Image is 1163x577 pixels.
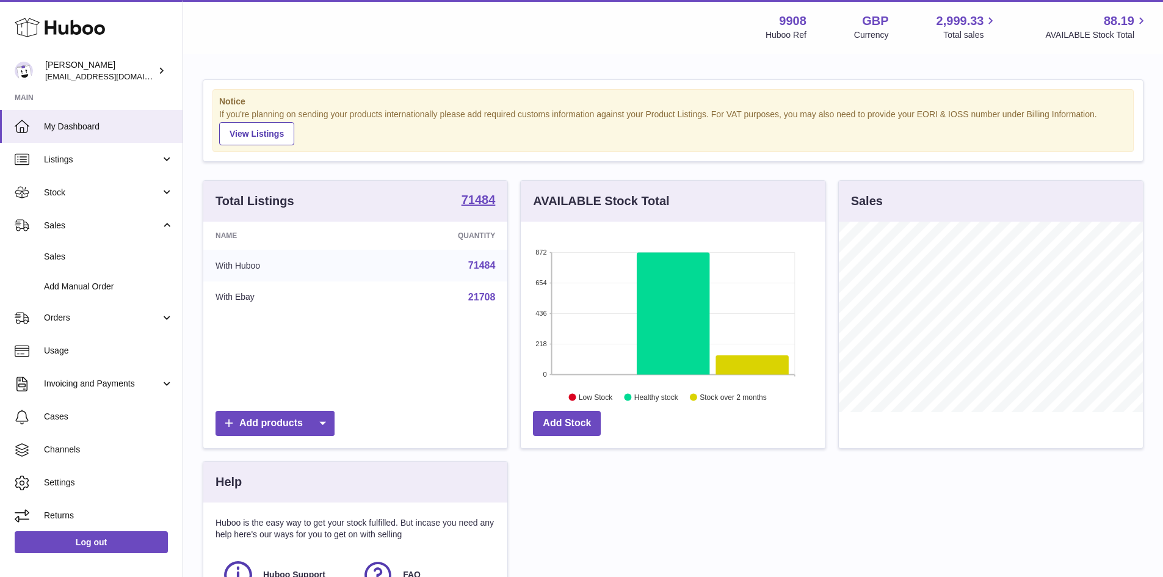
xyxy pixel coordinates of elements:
a: Log out [15,531,168,553]
td: With Ebay [203,281,364,313]
span: AVAILABLE Stock Total [1045,29,1148,41]
h3: Help [216,474,242,490]
span: Cases [44,411,173,423]
a: 2,999.33 Total sales [937,13,998,41]
strong: 71484 [462,194,496,206]
h3: AVAILABLE Stock Total [533,193,669,209]
span: Add Manual Order [44,281,173,292]
span: Sales [44,220,161,231]
text: Healthy stock [634,393,679,401]
span: Orders [44,312,161,324]
span: Usage [44,345,173,357]
text: 0 [543,371,547,378]
a: 21708 [468,292,496,302]
span: [EMAIL_ADDRESS][DOMAIN_NAME] [45,71,179,81]
a: Add Stock [533,411,601,436]
th: Quantity [364,222,507,250]
span: Settings [44,477,173,488]
span: Stock [44,187,161,198]
text: 436 [535,310,546,317]
h3: Total Listings [216,193,294,209]
span: Channels [44,444,173,455]
text: Stock over 2 months [700,393,767,401]
text: 872 [535,249,546,256]
h3: Sales [851,193,883,209]
span: 2,999.33 [937,13,984,29]
div: Currency [854,29,889,41]
div: [PERSON_NAME] [45,59,155,82]
span: Returns [44,510,173,521]
text: 218 [535,340,546,347]
strong: 9908 [779,13,806,29]
span: Invoicing and Payments [44,378,161,390]
a: 71484 [462,194,496,208]
div: If you're planning on sending your products internationally please add required customs informati... [219,109,1127,145]
strong: GBP [862,13,888,29]
td: With Huboo [203,250,364,281]
a: Add products [216,411,335,436]
p: Huboo is the easy way to get your stock fulfilled. But incase you need any help here's our ways f... [216,517,495,540]
strong: Notice [219,96,1127,107]
text: Low Stock [579,393,613,401]
span: Total sales [943,29,998,41]
span: 88.19 [1104,13,1134,29]
span: My Dashboard [44,121,173,132]
div: Huboo Ref [766,29,806,41]
a: 88.19 AVAILABLE Stock Total [1045,13,1148,41]
img: tbcollectables@hotmail.co.uk [15,62,33,80]
a: View Listings [219,122,294,145]
text: 654 [535,279,546,286]
span: Sales [44,251,173,263]
th: Name [203,222,364,250]
span: Listings [44,154,161,165]
a: 71484 [468,260,496,270]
